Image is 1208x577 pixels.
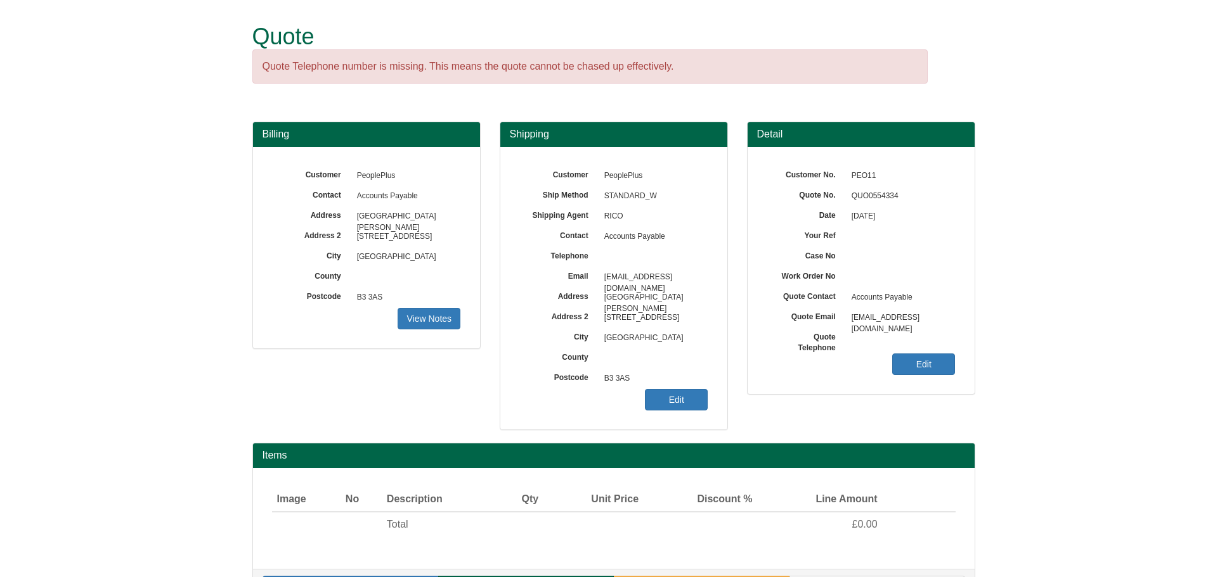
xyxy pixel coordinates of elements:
label: Postcode [519,369,598,383]
span: PEO11 [845,166,956,186]
th: Image [272,487,341,512]
label: Date [767,206,845,221]
h3: Billing [263,129,471,140]
span: B3 3AS [598,369,708,389]
span: PeoplePlus [598,166,708,186]
label: Postcode [272,288,351,302]
label: Shipping Agent [519,206,598,221]
label: Email [519,267,598,282]
label: Quote Contact [767,288,845,302]
span: £0.00 [852,519,878,529]
label: Quote No. [767,186,845,201]
th: Unit Price [543,487,644,512]
div: Quote Telephone number is missing. This means the quote cannot be chased up effectively. [252,49,928,84]
label: County [519,348,598,363]
h3: Detail [757,129,965,140]
label: Telephone [519,247,598,262]
label: Customer [272,166,351,181]
th: No [341,487,382,512]
th: Qty [497,487,543,512]
label: City [272,247,351,262]
a: Edit [645,389,708,410]
label: Your Ref [767,227,845,241]
label: Case No [767,247,845,262]
span: Accounts Payable [845,288,956,308]
th: Description [382,487,497,512]
label: Quote Email [767,308,845,322]
span: B3 3AS [351,288,461,308]
span: [EMAIL_ADDRESS][DOMAIN_NAME] [845,308,956,328]
label: Address 2 [519,308,598,322]
th: Discount % [644,487,758,512]
label: Work Order No [767,267,845,282]
label: Address [272,206,351,221]
h3: Shipping [510,129,718,140]
span: [GEOGRAPHIC_DATA] [351,247,461,267]
label: City [519,328,598,343]
span: [DATE] [845,206,956,227]
label: Address 2 [272,227,351,241]
label: Address [519,288,598,302]
th: Line Amount [758,487,883,512]
span: [STREET_ADDRESS] [351,227,461,247]
span: Accounts Payable [598,227,708,247]
a: Edit [892,353,955,375]
span: [GEOGRAPHIC_DATA] [598,328,708,348]
span: [GEOGRAPHIC_DATA][PERSON_NAME] [598,288,708,308]
label: Contact [272,186,351,201]
label: Ship Method [519,186,598,201]
span: [STREET_ADDRESS] [598,308,708,328]
label: County [272,267,351,282]
a: View Notes [398,308,460,329]
span: STANDARD_W [598,186,708,206]
label: Customer [519,166,598,181]
label: Contact [519,227,598,241]
span: [EMAIL_ADDRESS][DOMAIN_NAME] [598,267,708,288]
td: Total [382,512,497,537]
label: Customer No. [767,166,845,181]
h1: Quote [252,24,928,49]
label: Quote Telephone [767,328,845,353]
span: Accounts Payable [351,186,461,206]
span: QUO0554334 [845,186,956,206]
span: RICO [598,206,708,227]
h2: Items [263,450,965,461]
span: PeoplePlus [351,166,461,186]
span: [GEOGRAPHIC_DATA][PERSON_NAME] [351,206,461,227]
